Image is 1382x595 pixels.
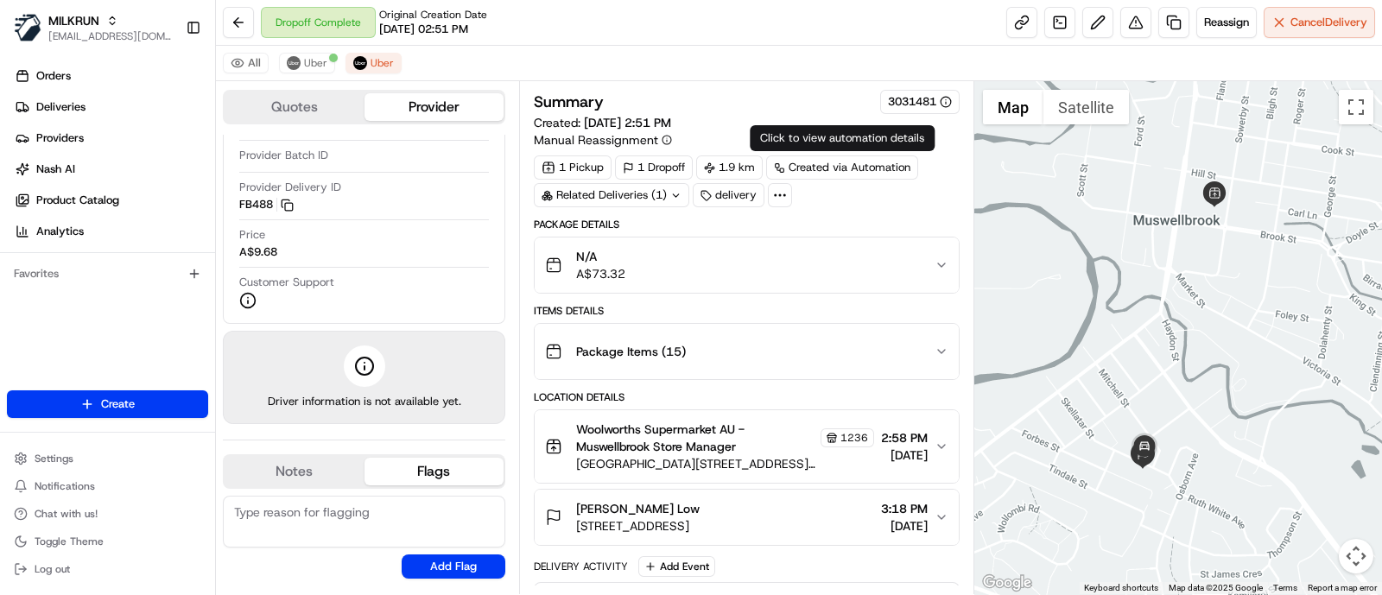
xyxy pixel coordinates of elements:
img: uber-new-logo.jpeg [353,56,367,70]
button: Uber [279,53,335,73]
div: Items Details [534,304,960,318]
div: delivery [693,183,764,207]
button: Toggle fullscreen view [1339,90,1373,124]
span: A$73.32 [576,265,625,282]
span: Map data ©2025 Google [1169,583,1263,592]
span: N/A [576,248,625,265]
button: Manual Reassignment [534,131,672,149]
button: Settings [7,446,208,471]
span: [DATE] [881,517,928,535]
button: MILKRUN [48,12,99,29]
span: Provider Batch ID [239,148,328,163]
span: Woolworths Supermarket AU - Muswellbrook Store Manager [576,421,817,455]
button: N/AA$73.32 [535,237,959,293]
span: Providers [36,130,84,146]
button: Add Event [638,556,715,577]
button: Create [7,390,208,418]
span: Deliveries [36,99,86,115]
span: Package Items ( 15 ) [576,343,686,360]
span: Uber [304,56,327,70]
button: Toggle Theme [7,529,208,554]
span: Toggle Theme [35,535,104,548]
span: Original Creation Date [379,8,487,22]
a: Nash AI [7,155,215,183]
div: Location Details [534,390,960,404]
a: Product Catalog [7,187,215,214]
div: 1.9 km [696,155,763,180]
button: Show satellite imagery [1043,90,1129,124]
span: [DATE] 2:51 PM [584,115,671,130]
div: Click to view automation details [750,125,935,151]
button: 3031481 [888,94,952,110]
span: [GEOGRAPHIC_DATA][STREET_ADDRESS][GEOGRAPHIC_DATA] [576,455,874,472]
img: Google [979,572,1036,594]
span: Log out [35,562,70,576]
div: 1 Pickup [534,155,612,180]
span: Cancel Delivery [1290,15,1367,30]
button: Log out [7,557,208,581]
button: FB488 [239,197,294,212]
span: Settings [35,452,73,465]
h3: Summary [534,94,604,110]
span: Driver information is not available yet. [268,394,461,409]
a: Providers [7,124,215,152]
a: Terms [1273,583,1297,592]
button: Add Flag [402,554,505,579]
span: 1236 [840,431,868,445]
a: Report a map error [1308,583,1377,592]
span: [DATE] 02:51 PM [379,22,468,37]
span: Product Catalog [36,193,119,208]
a: Orders [7,62,215,90]
div: 1 Dropoff [615,155,693,180]
button: Provider [365,93,504,121]
span: Customer Support [239,275,334,290]
span: 2:58 PM [881,429,928,446]
div: Favorites [7,260,208,288]
span: A$9.68 [239,244,277,260]
span: [DATE] [881,446,928,464]
a: Open this area in Google Maps (opens a new window) [979,572,1036,594]
span: [STREET_ADDRESS] [576,517,700,535]
span: Created: [534,114,671,131]
span: Manual Reassignment [534,131,658,149]
span: Orders [36,68,71,84]
div: 1 [1127,430,1162,465]
button: [EMAIL_ADDRESS][DOMAIN_NAME] [48,29,172,43]
span: Provider Delivery ID [239,180,341,195]
button: Map camera controls [1339,539,1373,573]
a: Deliveries [7,93,215,121]
button: Flags [365,458,504,485]
button: Notes [225,458,365,485]
span: Price [239,227,265,243]
span: Nash AI [36,161,75,177]
button: Reassign [1196,7,1257,38]
span: Analytics [36,224,84,239]
span: Create [101,396,135,412]
button: Notifications [7,474,208,498]
div: Delivery Activity [534,560,628,573]
span: [PERSON_NAME] Low [576,500,700,517]
button: Chat with us! [7,502,208,526]
button: Quotes [225,93,365,121]
button: [PERSON_NAME] Low[STREET_ADDRESS]3:18 PM[DATE] [535,490,959,545]
span: 3:18 PM [881,500,928,517]
button: Package Items (15) [535,324,959,379]
button: CancelDelivery [1264,7,1375,38]
a: Created via Automation [766,155,918,180]
div: Package Details [534,218,960,231]
button: Show street map [983,90,1043,124]
img: MILKRUN [14,14,41,41]
img: uber-new-logo.jpeg [287,56,301,70]
a: Analytics [7,218,215,245]
div: Related Deliveries (1) [534,183,689,207]
button: All [223,53,269,73]
span: Reassign [1204,15,1249,30]
span: Chat with us! [35,507,98,521]
button: Woolworths Supermarket AU - Muswellbrook Store Manager1236[GEOGRAPHIC_DATA][STREET_ADDRESS][GEOGR... [535,410,959,483]
button: MILKRUNMILKRUN[EMAIL_ADDRESS][DOMAIN_NAME] [7,7,179,48]
button: Keyboard shortcuts [1084,582,1158,594]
